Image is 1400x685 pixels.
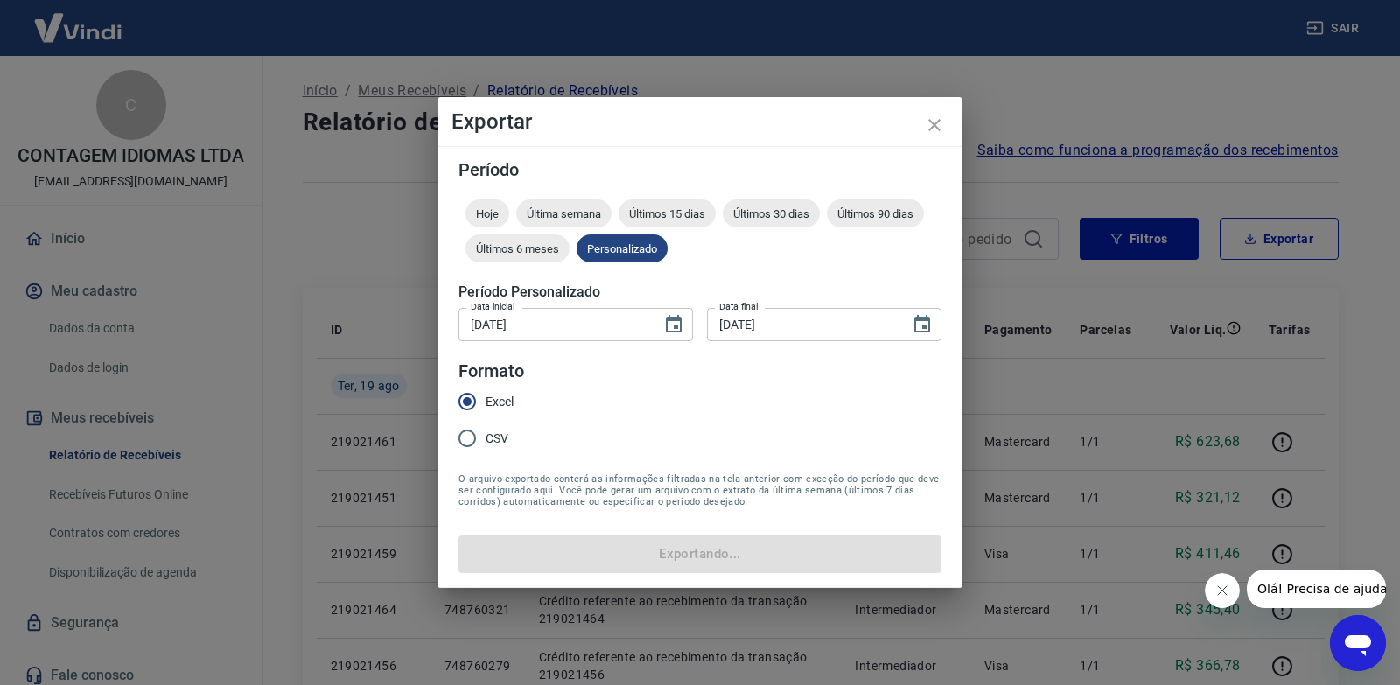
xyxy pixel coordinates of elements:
h4: Exportar [451,111,948,132]
span: Últimos 15 dias [619,207,716,220]
span: Personalizado [577,242,668,255]
button: Choose date, selected date is 14 de ago de 2025 [656,307,691,342]
span: Hoje [465,207,509,220]
div: Hoje [465,199,509,227]
div: Últimos 15 dias [619,199,716,227]
iframe: Botão para abrir a janela de mensagens [1330,615,1386,671]
span: Últimos 90 dias [827,207,924,220]
button: Choose date, selected date is 14 de ago de 2025 [905,307,940,342]
span: Última semana [516,207,612,220]
h5: Período Personalizado [458,283,941,301]
iframe: Fechar mensagem [1205,573,1240,608]
h5: Período [458,161,941,178]
span: Últimos 6 meses [465,242,570,255]
div: Personalizado [577,234,668,262]
span: Excel [486,393,514,411]
span: Últimos 30 dias [723,207,820,220]
div: Últimos 90 dias [827,199,924,227]
span: O arquivo exportado conterá as informações filtradas na tela anterior com exceção do período que ... [458,473,941,507]
iframe: Mensagem da empresa [1247,570,1386,608]
label: Data inicial [471,300,515,313]
button: close [913,104,955,146]
input: DD/MM/YYYY [458,308,649,340]
legend: Formato [458,359,524,384]
div: Últimos 6 meses [465,234,570,262]
div: Últimos 30 dias [723,199,820,227]
span: Olá! Precisa de ajuda? [10,12,147,26]
div: Última semana [516,199,612,227]
input: DD/MM/YYYY [707,308,898,340]
span: CSV [486,430,508,448]
label: Data final [719,300,759,313]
